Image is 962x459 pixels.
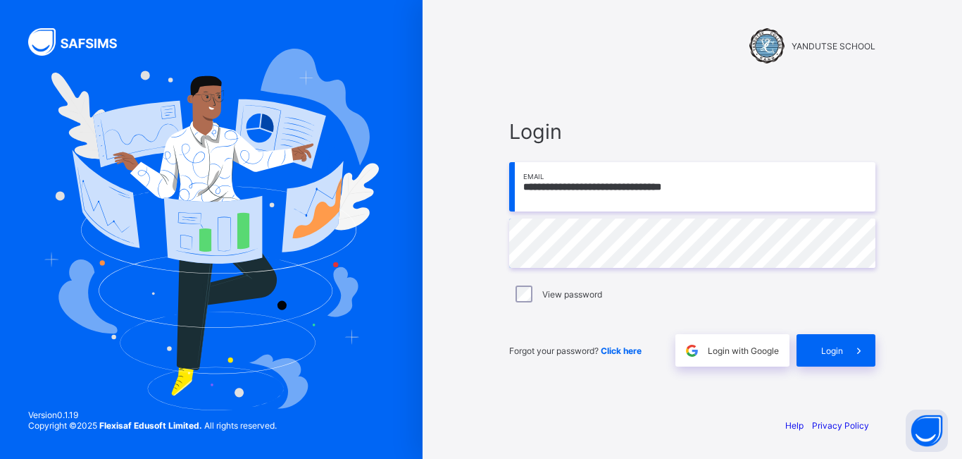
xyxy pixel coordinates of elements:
a: Click here [601,345,642,356]
button: Open asap [906,410,948,452]
a: Privacy Policy [812,420,869,431]
strong: Flexisaf Edusoft Limited. [99,420,202,431]
img: SAFSIMS Logo [28,28,134,56]
span: Login [509,119,875,144]
img: google.396cfc9801f0270233282035f929180a.svg [684,343,700,359]
span: Version 0.1.19 [28,410,277,420]
label: View password [542,289,602,300]
span: Login [821,345,843,356]
span: YANDUTSE SCHOOL [792,41,875,51]
a: Help [785,420,804,431]
img: Hero Image [44,49,379,410]
span: Copyright © 2025 All rights reserved. [28,420,277,431]
span: Forgot your password? [509,345,642,356]
span: Login with Google [708,345,779,356]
